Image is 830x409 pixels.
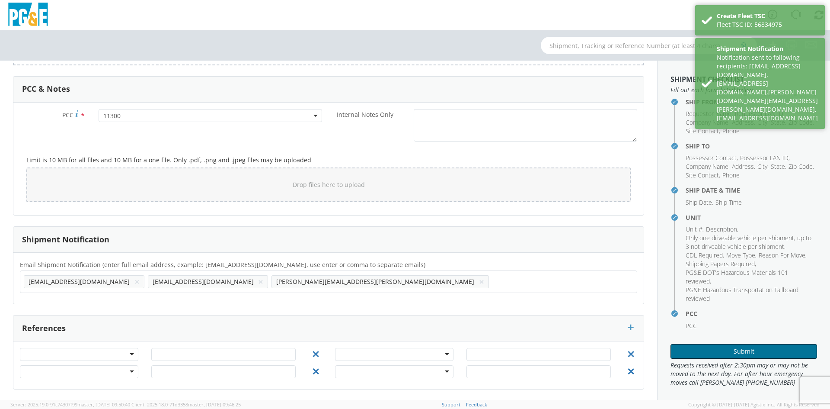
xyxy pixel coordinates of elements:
li: , [686,109,733,118]
h4: Ship From [686,99,817,105]
li: , [686,225,704,234]
img: pge-logo-06675f144f4cfa6a6814.png [6,3,50,28]
span: Possessor LAN ID [740,154,788,162]
h4: Ship To [686,143,817,149]
span: Drop files here to upload [293,180,365,189]
span: PCC [686,322,697,330]
h5: Limit is 10 MB for all files and 10 MB for a one file. Only .pdf, .png and .jpeg files may be upl... [26,157,631,163]
div: Shipment Notification [717,45,818,53]
h3: PCC & Notes [22,85,70,93]
div: Create Fleet TSC [717,12,818,20]
span: PG&E DOT's Hazardous Materials 101 reviewed [686,268,788,285]
li: , [757,162,769,171]
span: Only one driveable vehicle per shipment, up to 3 not driveable vehicle per shipment [686,234,811,251]
span: Ship Date [686,198,712,206]
li: , [759,251,807,260]
span: Internal Notes Only [337,110,393,119]
button: × [479,277,484,287]
li: , [686,198,713,207]
span: Zip Code [788,162,813,171]
span: Company Name [686,162,728,171]
span: Phone [722,127,740,135]
span: Company Name [686,118,728,126]
span: Email Shipment Notification (enter full email address, example: jdoe01@agistix.com, use enter or ... [20,261,425,269]
span: Shipping Papers Required [686,260,755,268]
input: Shipment, Tracking or Reference Number (at least 4 chars) [541,37,757,54]
div: Notification sent to following recipients: [EMAIL_ADDRESS][DOMAIN_NAME],[EMAIL_ADDRESS][DOMAIN_NA... [717,53,818,122]
li: , [706,225,738,234]
a: Feedback [466,401,487,408]
span: Copyright © [DATE]-[DATE] Agistix Inc., All Rights Reserved [688,401,820,408]
h4: Unit [686,214,817,221]
span: [EMAIL_ADDRESS][DOMAIN_NAME] [153,277,254,286]
span: master, [DATE] 09:46:25 [188,401,241,408]
li: , [686,171,720,180]
li: , [686,260,756,268]
span: Address [732,162,754,171]
span: Move Type [726,251,755,259]
span: master, [DATE] 09:50:40 [77,401,130,408]
li: , [686,118,730,127]
strong: Shipment Checklist [670,74,744,84]
li: , [686,234,815,251]
button: × [134,277,140,287]
li: , [732,162,755,171]
li: , [740,154,790,162]
span: State [771,162,785,171]
span: PG&E Hazardous Transportation Tailboard reviewed [686,286,798,303]
h3: Shipment Notification [22,235,109,244]
div: Fleet TSC ID: 56834975 [717,20,818,29]
span: Ship Time [715,198,742,206]
li: , [726,251,757,260]
h4: Ship Date & Time [686,187,817,193]
span: Reason For Move [759,251,805,259]
span: CDL Required [686,251,723,259]
span: City [757,162,767,171]
span: Possessor Contact [686,154,737,162]
span: [PERSON_NAME][EMAIL_ADDRESS][PERSON_NAME][DOMAIN_NAME] [276,277,474,286]
li: , [686,162,730,171]
button: × [258,277,263,287]
span: Unit # [686,225,702,233]
h4: PCC [686,310,817,317]
h3: References [22,324,66,333]
li: , [686,251,724,260]
span: Requests received after 2:30pm may or may not be moved to the next day. For after hour emergency ... [670,361,817,387]
span: Phone [722,171,740,179]
span: 11300 [99,109,322,122]
span: Client: 2025.18.0-71d3358 [131,401,241,408]
button: Submit [670,344,817,359]
li: , [686,268,815,286]
span: PCC [62,111,73,119]
span: Server: 2025.19.0-91c74307f99 [10,401,130,408]
li: , [771,162,786,171]
span: Fill out each form listed below [670,86,817,94]
span: [EMAIL_ADDRESS][DOMAIN_NAME] [29,277,130,286]
li: , [686,127,720,135]
li: , [686,154,738,162]
li: , [788,162,814,171]
span: Site Contact [686,127,719,135]
span: Requestor Name [686,109,731,118]
a: Support [442,401,460,408]
span: Description [706,225,737,233]
span: 11300 [103,112,317,120]
span: Site Contact [686,171,719,179]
